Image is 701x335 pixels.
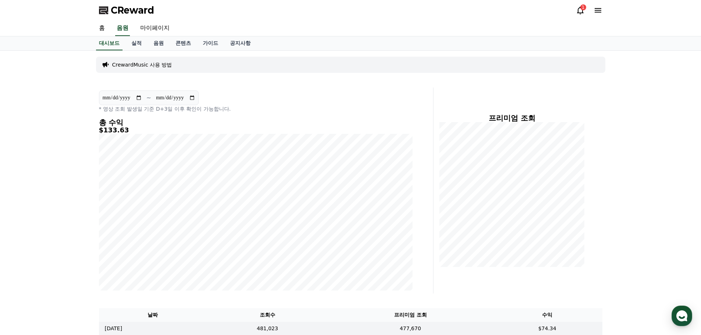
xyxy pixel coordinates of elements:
[328,308,492,322] th: 프리미엄 조회
[206,308,328,322] th: 조회수
[96,36,123,50] a: 대시보드
[197,36,224,50] a: 가이드
[112,61,172,68] a: CrewardMusic 사용 방법
[99,126,413,134] h5: $133.63
[99,105,413,113] p: * 영상 조회 발생일 기준 D+3일 이후 확인이 가능합니다.
[170,36,197,50] a: 콘텐츠
[99,4,154,16] a: CReward
[99,118,413,126] h4: 총 수익
[115,21,130,36] a: 음원
[576,6,585,15] a: 1
[439,114,585,122] h4: 프리미엄 조회
[224,36,256,50] a: 공지사항
[580,4,586,10] div: 1
[492,308,602,322] th: 수익
[93,21,111,36] a: 홈
[111,4,154,16] span: CReward
[134,21,176,36] a: 마이페이지
[148,36,170,50] a: 음원
[125,36,148,50] a: 실적
[99,308,207,322] th: 날짜
[146,93,151,102] p: ~
[105,325,122,332] p: [DATE]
